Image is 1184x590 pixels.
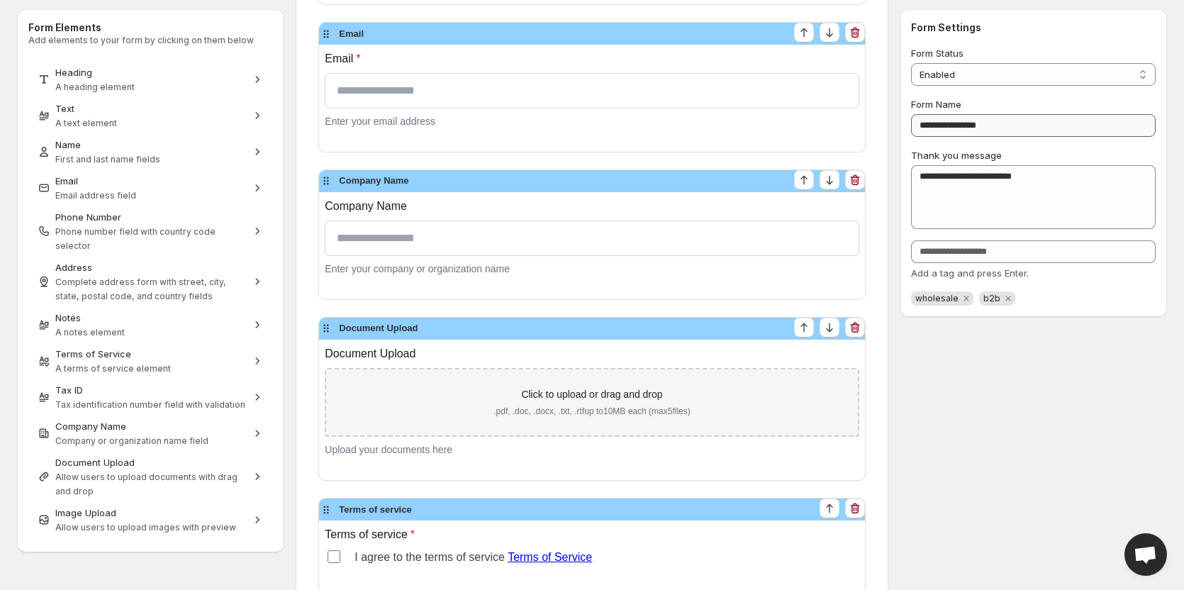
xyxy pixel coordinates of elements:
[343,386,840,402] div: Click to upload or drag and drop
[55,311,246,325] div: Notes
[55,260,246,274] div: Address
[1002,292,1015,305] button: Remove b2b
[960,292,973,305] button: Remove wholesale
[55,347,246,361] div: Terms of Service
[354,549,859,566] span: I agree to the terms of service
[55,419,246,433] div: Company Name
[911,21,1156,35] h2: Form Settings
[915,293,959,304] span: wholesale
[55,154,160,165] span: First and last name fields
[55,174,246,188] div: Email
[325,198,859,215] label: Company Name
[325,442,859,457] div: Upload your documents here
[55,138,246,152] div: Name
[28,21,273,35] h2: Form Elements
[55,82,135,92] span: A heading element
[325,345,859,362] label: Document Upload
[55,101,246,116] div: Text
[343,405,840,418] div: .pdf, .doc, .docx, .txt, .rtf up to 10 MB each (max 5 files)
[911,150,1002,161] span: Thank you message
[339,503,411,517] span: Terms of service
[983,293,1000,304] span: b2b
[325,526,859,543] label: Terms of service
[55,226,216,251] span: Phone number field with country code selector
[55,455,246,469] div: Document Upload
[55,210,246,224] div: Phone Number
[1124,533,1167,576] div: Open chat
[325,114,859,129] div: Enter your email address
[55,118,117,128] span: A text element
[55,65,246,79] div: Heading
[911,99,961,110] span: Form Name
[55,506,246,520] div: Image Upload
[339,174,408,188] span: Company Name
[55,435,208,446] span: Company or organization name field
[325,262,859,277] div: Enter your company or organization name
[339,321,418,335] span: Document Upload
[55,383,246,397] div: Tax ID
[328,550,340,563] input: I agree to the terms of service Terms of Service
[55,522,236,533] span: Allow users to upload images with preview
[911,267,1029,279] span: Add a tag and press Enter.
[55,363,171,374] span: A terms of service element
[508,551,592,563] a: Terms of Service
[55,277,226,301] span: Complete address form with street, city, state, postal code, and country fields
[55,472,238,496] span: Allow users to upload documents with drag and drop
[339,27,364,41] span: Email
[911,48,964,59] span: Form Status
[325,50,859,67] label: Email
[55,327,125,338] span: A notes element
[28,35,273,46] p: Add elements to your form by clicking on them below
[55,399,245,410] span: Tax identification number field with validation
[55,190,136,201] span: Email address field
